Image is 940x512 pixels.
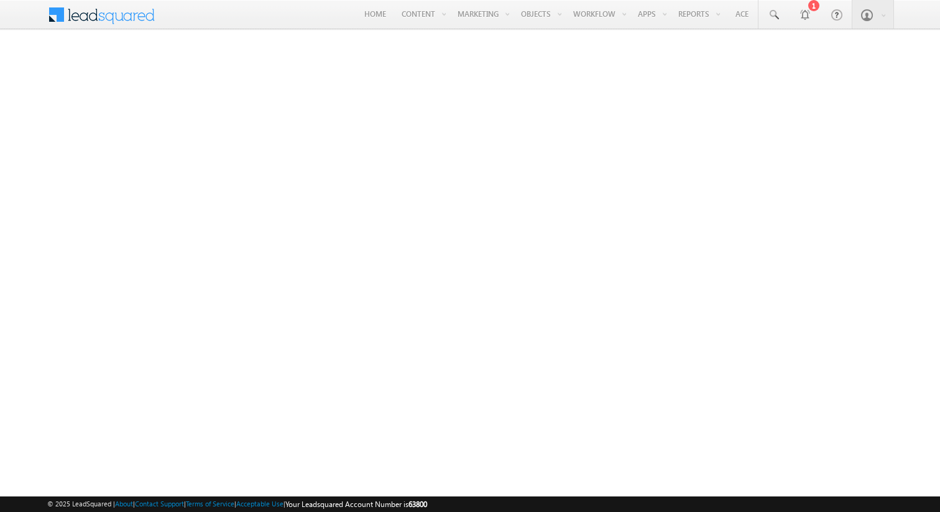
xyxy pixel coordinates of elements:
a: Acceptable Use [236,500,283,508]
span: 63800 [408,500,427,509]
span: Your Leadsquared Account Number is [285,500,427,509]
a: About [115,500,133,508]
a: Terms of Service [186,500,234,508]
span: © 2025 LeadSquared | | | | | [47,498,427,510]
a: Contact Support [135,500,184,508]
